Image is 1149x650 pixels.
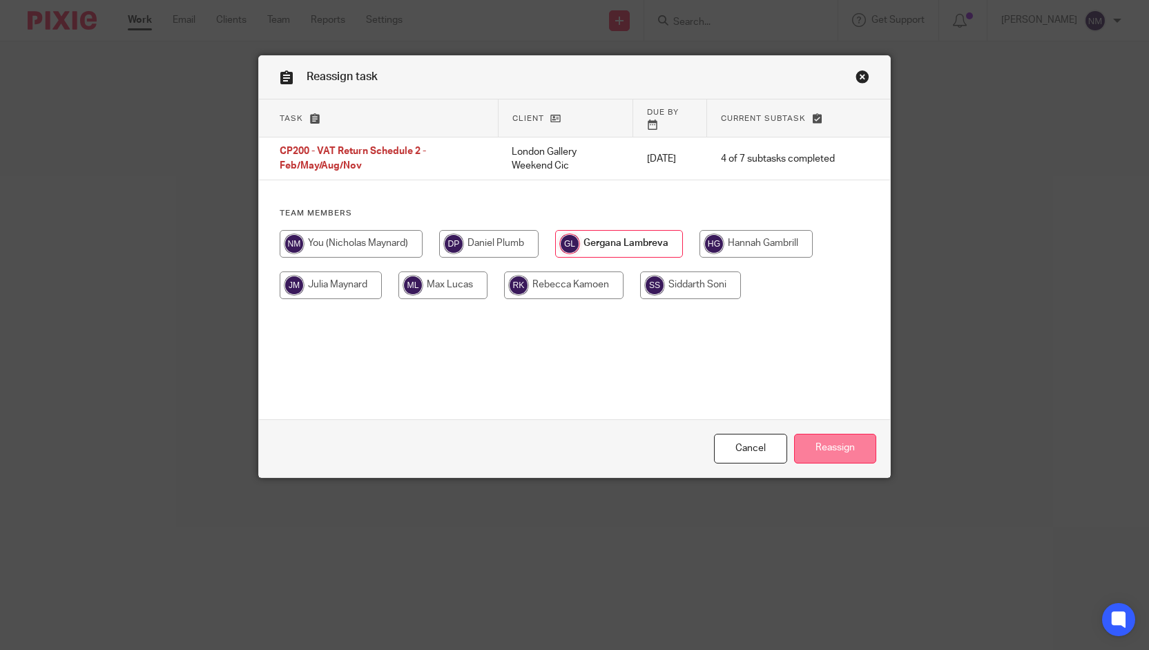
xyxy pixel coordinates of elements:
p: [DATE] [647,152,693,166]
h4: Team members [280,208,869,219]
a: Close this dialog window [714,434,787,463]
span: Task [280,115,303,122]
a: Close this dialog window [856,70,869,88]
p: London Gallery Weekend Cic [512,145,619,173]
span: Due by [647,108,679,116]
span: Reassign task [307,71,378,82]
input: Reassign [794,434,876,463]
span: Client [512,115,544,122]
td: 4 of 7 subtasks completed [707,137,849,180]
span: Current subtask [721,115,806,122]
span: CP200 - VAT Return Schedule 2 - Feb/May/Aug/Nov [280,147,426,171]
